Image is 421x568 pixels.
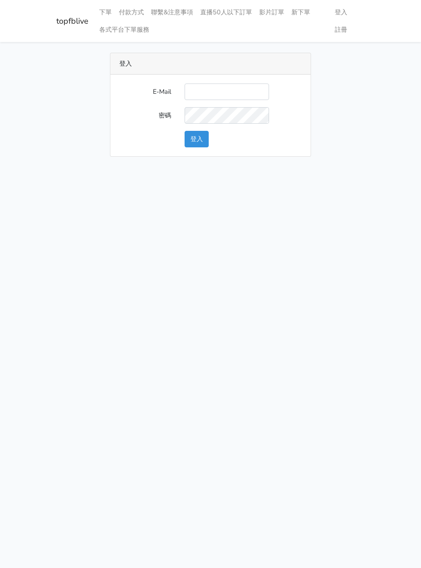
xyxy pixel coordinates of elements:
a: 下單 [96,4,115,21]
a: 影片訂單 [256,4,288,21]
a: 聯繫&注意事項 [147,4,197,21]
a: 付款方式 [115,4,147,21]
a: 直播50人以下訂單 [197,4,256,21]
a: 註冊 [331,21,351,38]
a: 登入 [331,4,351,21]
label: E-Mail [113,84,178,100]
a: 新下單 [288,4,314,21]
a: topfblive [56,13,88,30]
div: 登入 [110,53,311,75]
label: 密碼 [113,107,178,124]
button: 登入 [185,131,209,147]
a: 各式平台下單服務 [96,21,153,38]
